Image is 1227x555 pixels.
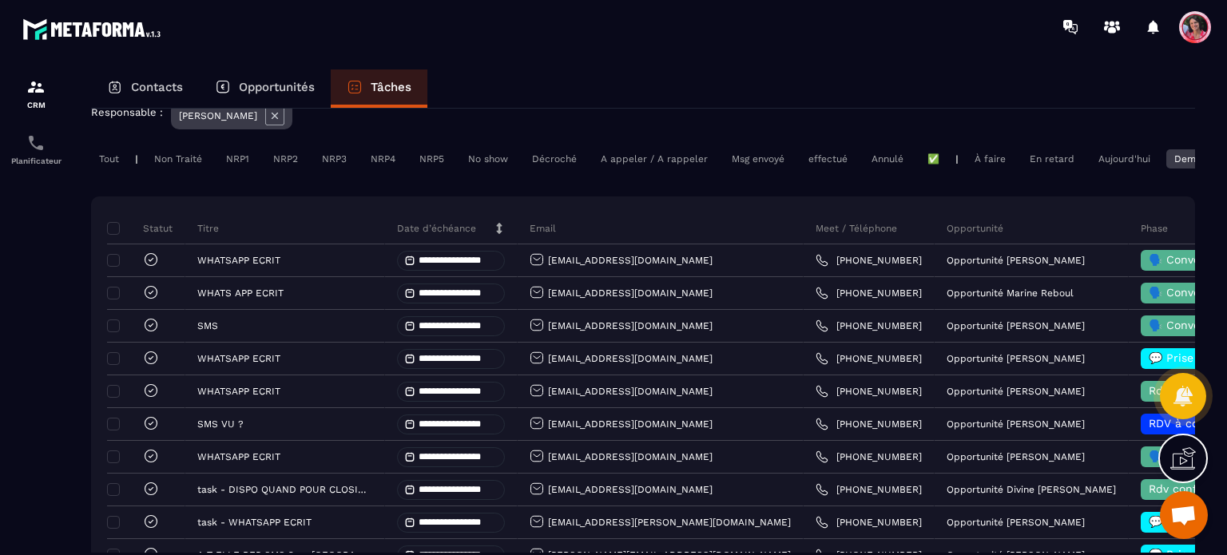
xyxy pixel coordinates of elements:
div: NRP1 [218,149,257,168]
p: CRM [4,101,68,109]
div: En retard [1022,149,1082,168]
a: [PHONE_NUMBER] [816,352,922,365]
p: WHATSAPP ECRIT [197,255,280,266]
p: SMS VU ? [197,418,244,430]
p: | [135,153,138,165]
p: Meet / Téléphone [816,222,897,235]
div: effectué [800,149,856,168]
p: SMS [197,320,218,331]
a: schedulerschedulerPlanificateur [4,121,68,177]
a: [PHONE_NUMBER] [816,319,922,332]
p: Opportunité Divine [PERSON_NAME] [947,484,1116,495]
p: Email [530,222,556,235]
a: [PHONE_NUMBER] [816,516,922,529]
p: Opportunité [PERSON_NAME] [947,353,1085,364]
p: | [955,153,959,165]
img: formation [26,77,46,97]
p: Contacts [131,80,183,94]
p: Phase [1141,222,1168,235]
div: Tout [91,149,127,168]
div: À faire [967,149,1014,168]
p: WHATS APP ECRIT [197,287,284,299]
a: [PHONE_NUMBER] [816,385,922,398]
a: [PHONE_NUMBER] [816,483,922,496]
a: [PHONE_NUMBER] [816,287,922,299]
img: scheduler [26,133,46,153]
p: Date d’échéance [397,222,476,235]
a: Tâches [331,69,427,108]
p: WHATSAPP ECRIT [197,353,280,364]
p: Tâches [371,80,411,94]
div: Aujourd'hui [1090,149,1158,168]
a: [PHONE_NUMBER] [816,450,922,463]
p: Opportunité [PERSON_NAME] [947,451,1085,462]
div: A appeler / A rappeler [593,149,716,168]
div: NRP3 [314,149,355,168]
a: formationformationCRM [4,65,68,121]
a: Contacts [91,69,199,108]
div: Non Traité [146,149,210,168]
a: [PHONE_NUMBER] [816,254,922,267]
p: Planificateur [4,157,68,165]
div: Annulé [864,149,911,168]
p: task - WHATSAPP ECRIT [197,517,312,528]
div: NRP4 [363,149,403,168]
p: WHATSAPP ECRIT [197,386,280,397]
p: Responsable : [91,106,163,118]
p: WHATSAPP ECRIT [197,451,280,462]
p: Opportunité [PERSON_NAME] [947,418,1085,430]
div: ✅ [919,149,947,168]
p: Opportunité [PERSON_NAME] [947,386,1085,397]
p: Statut [111,222,173,235]
p: Opportunité [PERSON_NAME] [947,255,1085,266]
p: Opportunité [PERSON_NAME] [947,517,1085,528]
a: [PHONE_NUMBER] [816,418,922,430]
p: Opportunité [PERSON_NAME] [947,320,1085,331]
div: No show [460,149,516,168]
div: Msg envoyé [724,149,792,168]
a: Opportunités [199,69,331,108]
div: NRP2 [265,149,306,168]
p: [PERSON_NAME] [179,110,257,121]
p: Opportunité Marine Reboul [947,287,1074,299]
p: task - DISPO QUAND POUR CLOSING? [197,484,368,495]
div: NRP5 [411,149,452,168]
p: Opportunités [239,80,315,94]
img: logo [22,14,166,44]
div: Décroché [524,149,585,168]
p: Opportunité [947,222,1003,235]
div: Demain [1166,149,1217,168]
div: Ouvrir le chat [1160,491,1208,539]
p: Titre [197,222,219,235]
